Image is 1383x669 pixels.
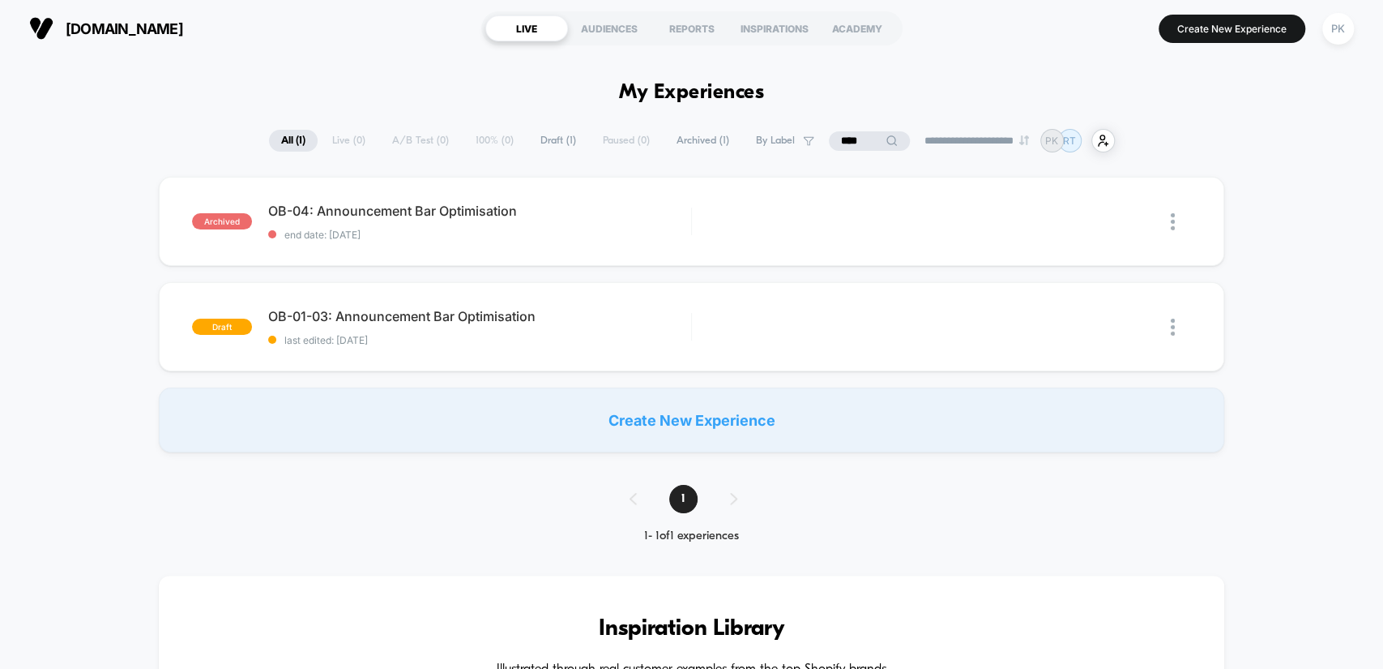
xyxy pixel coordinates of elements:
span: OB-04: Announcement Bar Optimisation [268,203,690,219]
span: OB-01-03: Announcement Bar Optimisation [268,308,690,324]
img: close [1171,319,1175,336]
span: [DOMAIN_NAME] [66,20,183,37]
p: RT [1063,135,1076,147]
div: LIVE [485,15,568,41]
span: Archived ( 1 ) [664,130,741,152]
h3: Inspiration Library [207,616,1175,642]
div: AUDIENCES [568,15,651,41]
div: INSPIRATIONS [733,15,816,41]
span: By Label [756,135,795,147]
div: Create New Experience [159,388,1223,452]
span: Draft ( 1 ) [528,130,588,152]
span: 1 [669,485,698,513]
img: close [1171,213,1175,230]
div: ACADEMY [816,15,899,41]
button: [DOMAIN_NAME] [24,15,188,41]
span: end date: [DATE] [268,229,690,241]
button: PK [1317,12,1359,45]
h1: My Experiences [619,81,764,105]
div: REPORTS [651,15,733,41]
div: PK [1322,13,1354,45]
span: last edited: [DATE] [268,334,690,346]
img: Visually logo [29,16,53,41]
button: Create New Experience [1159,15,1305,43]
p: PK [1045,135,1058,147]
span: All ( 1 ) [269,130,318,152]
div: 1 - 1 of 1 experiences [613,530,770,543]
img: end [1019,135,1029,145]
span: draft [192,319,252,335]
span: archived [192,213,252,229]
